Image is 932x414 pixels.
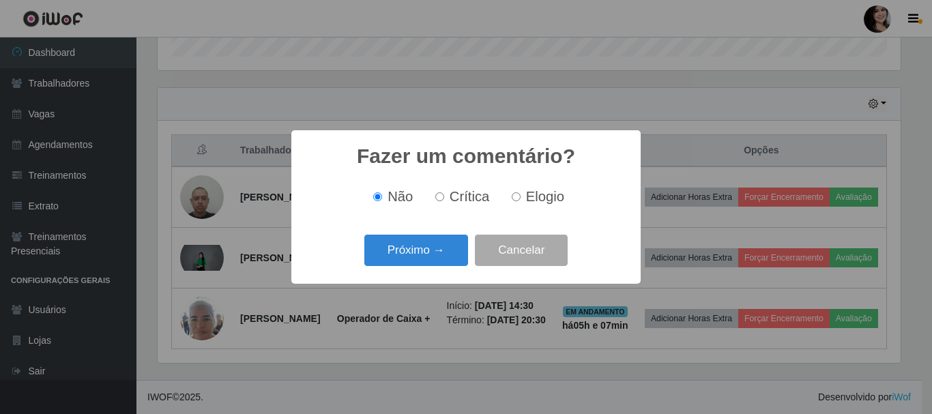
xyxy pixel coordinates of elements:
button: Próximo → [364,235,468,267]
span: Elogio [526,189,564,204]
input: Crítica [435,192,444,201]
h2: Fazer um comentário? [357,144,575,168]
span: Não [388,189,413,204]
input: Não [373,192,382,201]
button: Cancelar [475,235,568,267]
input: Elogio [512,192,521,201]
span: Crítica [450,189,490,204]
